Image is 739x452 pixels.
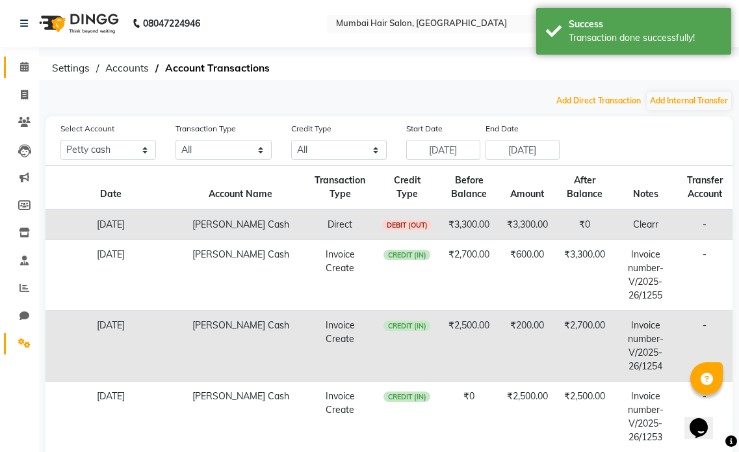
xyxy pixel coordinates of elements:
td: Direct [305,209,374,240]
label: End Date [486,123,519,135]
th: Notes [614,166,677,210]
td: ₹2,700.00 [556,311,614,382]
img: logo [33,5,122,42]
label: Start Date [406,123,443,135]
b: 08047224946 [143,5,200,42]
td: ₹600.00 [499,240,556,311]
td: Invoice number- V/2025-26/1255 [614,240,677,311]
td: Invoice Create [305,311,374,382]
div: Success [569,18,721,31]
td: ₹3,300.00 [556,240,614,311]
td: - [677,240,733,311]
span: CREDIT (IN) [383,392,430,402]
th: Date [45,166,175,210]
td: - [677,209,733,240]
td: [PERSON_NAME] Cash [175,311,305,382]
button: Add Direct Transaction [553,92,644,110]
iframe: chat widget [684,400,726,439]
span: CREDIT (IN) [383,321,430,331]
td: Invoice Create [305,240,374,311]
td: ₹3,300.00 [499,209,556,240]
td: Clearr [614,209,677,240]
th: Account Name [175,166,305,210]
th: Transfer Account [677,166,733,210]
input: End Date [486,140,560,160]
span: CREDIT (IN) [383,250,430,260]
span: Accounts [99,57,155,80]
td: Invoice number- V/2025-26/1254 [614,311,677,382]
td: [DATE] [45,311,175,382]
td: ₹2,500.00 [439,311,499,382]
td: ₹3,300.00 [439,209,499,240]
th: After Balance [556,166,614,210]
label: Credit Type [291,123,331,135]
span: Settings [45,57,96,80]
span: DEBIT (OUT) [382,220,432,230]
span: Account Transactions [159,57,276,80]
th: Credit Type [374,166,439,210]
td: ₹0 [556,209,614,240]
label: Select Account [60,123,114,135]
th: Before Balance [439,166,499,210]
td: - [677,311,733,382]
td: [DATE] [45,209,175,240]
td: [DATE] [45,240,175,311]
button: Add Internal Transfer [647,92,731,110]
td: ₹200.00 [499,311,556,382]
td: [PERSON_NAME] Cash [175,240,305,311]
td: [PERSON_NAME] Cash [175,209,305,240]
div: Transaction done successfully! [569,31,721,45]
label: Transaction Type [175,123,236,135]
th: Amount [499,166,556,210]
th: Transaction Type [305,166,374,210]
input: Start Date [406,140,480,160]
td: ₹2,700.00 [439,240,499,311]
